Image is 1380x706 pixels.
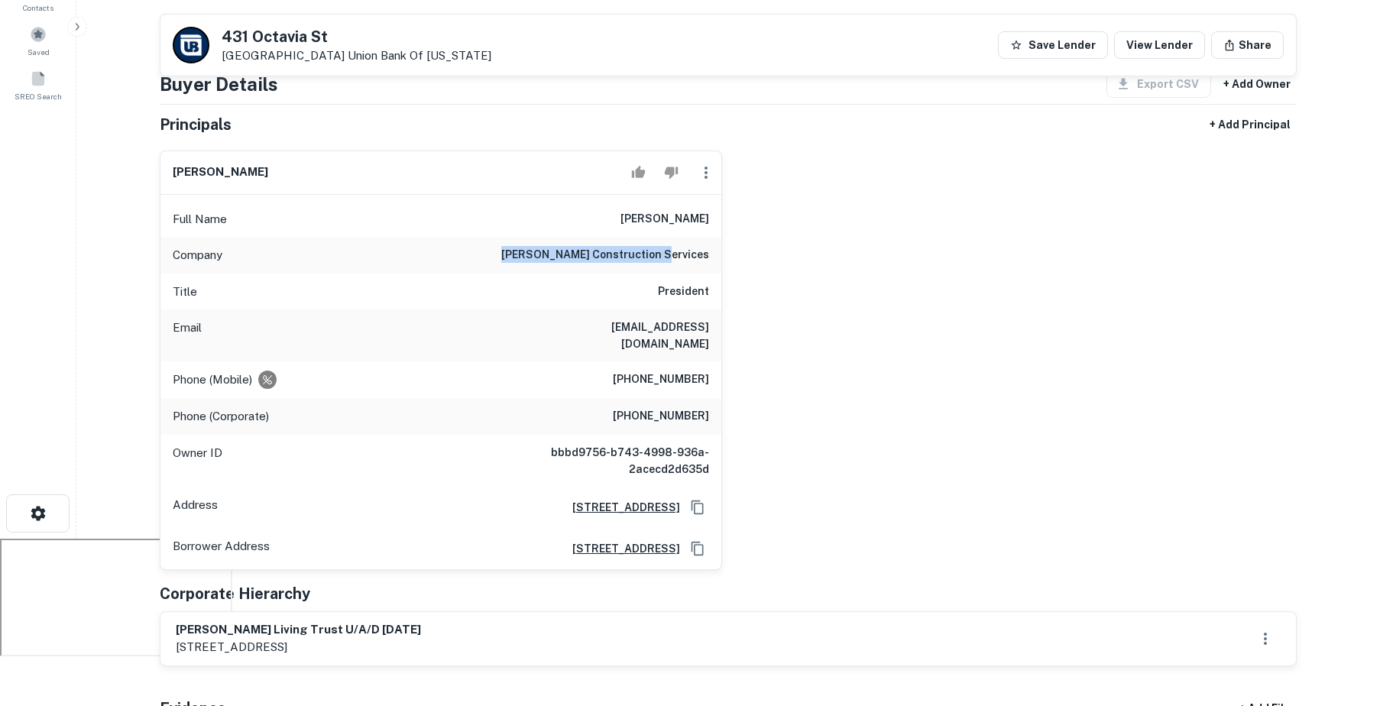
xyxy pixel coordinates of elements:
[526,319,709,352] h6: [EMAIL_ADDRESS][DOMAIN_NAME]
[658,157,685,188] button: Reject
[1114,31,1205,59] a: View Lender
[658,283,709,301] h6: President
[160,113,232,136] h5: Principals
[613,407,709,426] h6: [PHONE_NUMBER]
[141,35,256,58] div: Sending borrower request to AI...
[560,540,680,557] a: [STREET_ADDRESS]
[5,20,72,61] a: Saved
[160,70,278,98] h4: Buyer Details
[173,283,197,301] p: Title
[15,90,62,102] span: SREO Search
[173,210,227,228] p: Full Name
[686,496,709,519] button: Copy Address
[1217,70,1297,98] button: + Add Owner
[686,537,709,560] button: Copy Address
[176,638,421,656] p: [STREET_ADDRESS]
[173,496,218,519] p: Address
[28,46,50,58] span: Saved
[173,246,222,264] p: Company
[998,31,1108,59] button: Save Lender
[501,246,709,264] h6: [PERSON_NAME] construction services
[173,371,252,389] p: Phone (Mobile)
[1304,584,1380,657] iframe: Chat Widget
[1211,31,1284,59] button: Share
[160,11,1297,29] h6: AI fulfillment process complete.
[222,49,491,63] p: [GEOGRAPHIC_DATA]
[222,29,491,44] h5: 431 Octavia St
[173,444,222,478] p: Owner ID
[613,371,709,389] h6: [PHONE_NUMBER]
[1203,111,1297,138] button: + Add Principal
[5,64,72,105] a: SREO Search
[173,319,202,352] p: Email
[173,164,268,181] h6: [PERSON_NAME]
[23,2,53,14] span: Contacts
[176,621,421,639] h6: [PERSON_NAME] living trust u/a/d [DATE]
[526,444,709,478] h6: bbbd9756-b743-4998-936a-2acecd2d635d
[620,210,709,228] h6: [PERSON_NAME]
[160,582,310,605] h5: Corporate Hierarchy
[560,499,680,516] a: [STREET_ADDRESS]
[173,537,270,560] p: Borrower Address
[258,371,277,389] div: Requests to not be contacted at this number
[173,407,269,426] p: Phone (Corporate)
[348,49,491,62] a: Union Bank Of [US_STATE]
[625,157,652,188] button: Accept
